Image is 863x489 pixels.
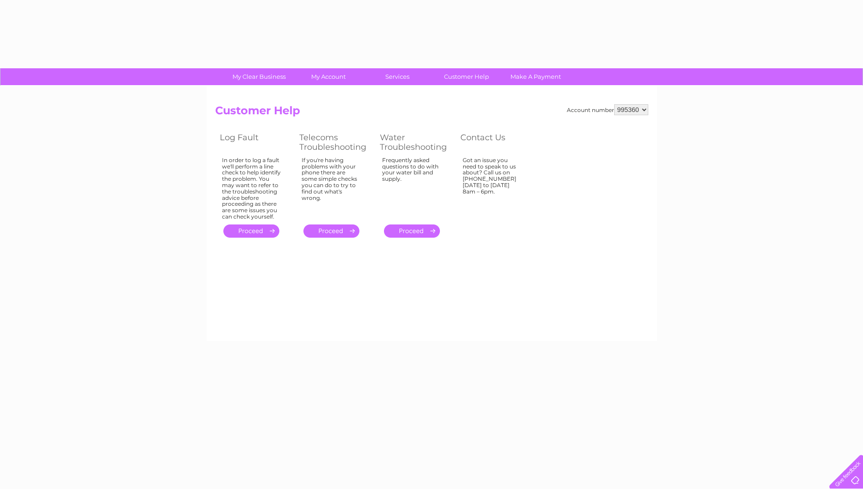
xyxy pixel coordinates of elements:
h2: Customer Help [215,104,648,122]
div: In order to log a fault we'll perform a line check to help identify the problem. You may want to ... [222,157,281,220]
a: Customer Help [429,68,504,85]
th: Water Troubleshooting [375,130,456,154]
div: Frequently asked questions to do with your water bill and supply. [382,157,442,216]
th: Telecoms Troubleshooting [295,130,375,154]
div: Account number [567,104,648,115]
div: If you're having problems with your phone there are some simple checks you can do to try to find ... [302,157,362,216]
a: Make A Payment [498,68,573,85]
a: My Clear Business [222,68,297,85]
a: My Account [291,68,366,85]
a: . [223,224,279,238]
div: Got an issue you need to speak to us about? Call us on [PHONE_NUMBER] [DATE] to [DATE] 8am – 6pm. [463,157,522,216]
a: . [303,224,359,238]
a: . [384,224,440,238]
th: Log Fault [215,130,295,154]
th: Contact Us [456,130,535,154]
a: Services [360,68,435,85]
